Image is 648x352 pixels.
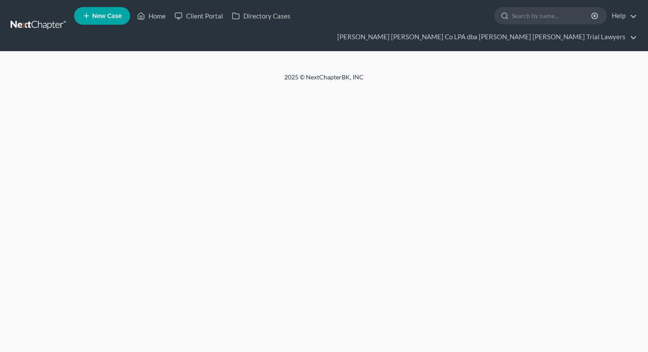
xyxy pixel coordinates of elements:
div: 2025 © NextChapterBK, INC [73,73,575,89]
a: Home [133,8,170,24]
input: Search by name... [512,7,592,24]
a: Client Portal [170,8,227,24]
a: [PERSON_NAME] [PERSON_NAME] Co LPA dba [PERSON_NAME] [PERSON_NAME] Trial Lawyers [333,29,637,45]
span: New Case [92,13,122,19]
a: Help [607,8,637,24]
a: Directory Cases [227,8,295,24]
